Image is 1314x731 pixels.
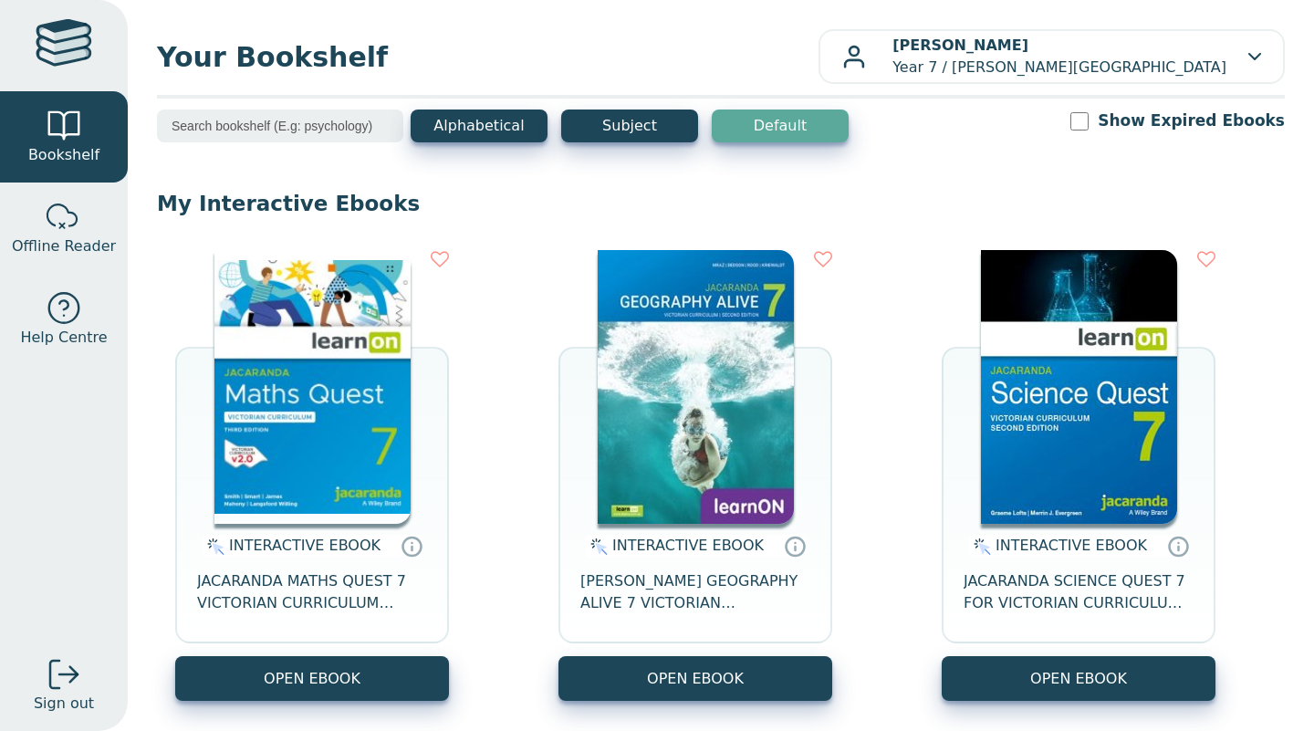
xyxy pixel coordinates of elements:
[558,656,832,701] button: OPEN EBOOK
[981,250,1177,524] img: 329c5ec2-5188-ea11-a992-0272d098c78b.jpg
[411,110,547,142] button: Alphabetical
[561,110,698,142] button: Subject
[964,570,1194,614] span: JACARANDA SCIENCE QUEST 7 FOR VICTORIAN CURRICULUM LEARNON 2E EBOOK
[580,570,810,614] span: [PERSON_NAME] GEOGRAPHY ALIVE 7 VICTORIAN CURRICULUM LEARNON EBOOK 2E
[892,35,1226,78] p: Year 7 / [PERSON_NAME][GEOGRAPHIC_DATA]
[214,250,411,524] img: b87b3e28-4171-4aeb-a345-7fa4fe4e6e25.jpg
[157,110,403,142] input: Search bookshelf (E.g: psychology)
[12,235,116,257] span: Offline Reader
[202,536,224,558] img: interactive.svg
[942,656,1215,701] button: OPEN EBOOK
[612,537,764,554] span: INTERACTIVE EBOOK
[1167,535,1189,557] a: Interactive eBooks are accessed online via the publisher’s portal. They contain interactive resou...
[598,250,794,524] img: cc9fd0c4-7e91-e911-a97e-0272d098c78b.jpg
[197,570,427,614] span: JACARANDA MATHS QUEST 7 VICTORIAN CURRICULUM LEARNON EBOOK 3E
[968,536,991,558] img: interactive.svg
[157,37,819,78] span: Your Bookshelf
[712,110,849,142] button: Default
[1098,110,1285,132] label: Show Expired Ebooks
[229,537,381,554] span: INTERACTIVE EBOOK
[20,327,107,349] span: Help Centre
[819,29,1285,84] button: [PERSON_NAME]Year 7 / [PERSON_NAME][GEOGRAPHIC_DATA]
[157,190,1285,217] p: My Interactive Ebooks
[585,536,608,558] img: interactive.svg
[784,535,806,557] a: Interactive eBooks are accessed online via the publisher’s portal. They contain interactive resou...
[996,537,1147,554] span: INTERACTIVE EBOOK
[175,656,449,701] button: OPEN EBOOK
[34,693,94,715] span: Sign out
[28,144,99,166] span: Bookshelf
[892,37,1028,54] b: [PERSON_NAME]
[401,535,422,557] a: Interactive eBooks are accessed online via the publisher’s portal. They contain interactive resou...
